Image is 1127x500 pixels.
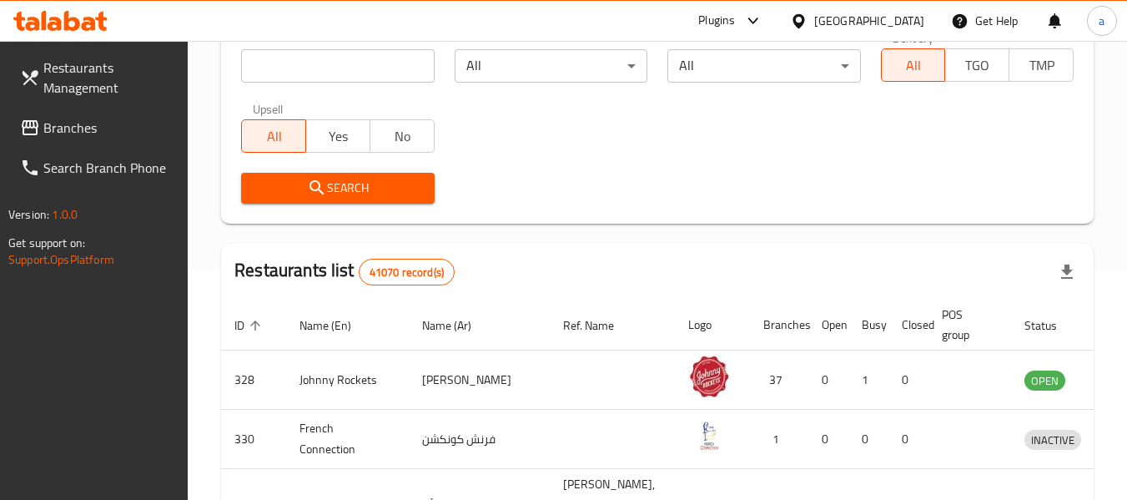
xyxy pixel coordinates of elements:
[313,124,364,149] span: Yes
[8,232,85,254] span: Get support on:
[848,300,888,351] th: Busy
[359,259,455,285] div: Total records count
[221,351,286,410] td: 328
[888,410,928,469] td: 0
[7,148,189,188] a: Search Branch Phone
[7,108,189,148] a: Branches
[893,32,934,43] label: Delivery
[881,48,946,82] button: All
[409,410,550,469] td: فرنش كونكشن
[377,124,428,149] span: No
[360,265,454,280] span: 41070 record(s)
[952,53,1003,78] span: TGO
[1024,431,1081,450] span: INACTIVE
[1009,48,1074,82] button: TMP
[808,351,848,410] td: 0
[814,12,924,30] div: [GEOGRAPHIC_DATA]
[286,410,409,469] td: French Connection
[7,48,189,108] a: Restaurants Management
[1024,371,1065,391] span: OPEN
[808,300,848,351] th: Open
[234,258,455,285] h2: Restaurants list
[254,178,420,199] span: Search
[241,173,434,204] button: Search
[750,300,808,351] th: Branches
[409,351,550,410] td: [PERSON_NAME]
[253,103,284,114] label: Upsell
[942,305,991,345] span: POS group
[234,316,266,336] span: ID
[688,415,730,457] img: French Connection
[848,351,888,410] td: 1
[241,49,434,83] input: Search for restaurant name or ID..
[43,158,175,178] span: Search Branch Phone
[563,316,636,336] span: Ref. Name
[675,300,750,351] th: Logo
[370,119,435,153] button: No
[888,300,928,351] th: Closed
[667,49,860,83] div: All
[944,48,1009,82] button: TGO
[808,410,848,469] td: 0
[286,351,409,410] td: Johnny Rockets
[299,316,373,336] span: Name (En)
[888,351,928,410] td: 0
[688,356,730,397] img: Johnny Rockets
[455,49,647,83] div: All
[848,410,888,469] td: 0
[43,58,175,98] span: Restaurants Management
[1099,12,1104,30] span: a
[750,410,808,469] td: 1
[750,351,808,410] td: 37
[1024,430,1081,450] div: INACTIVE
[422,316,493,336] span: Name (Ar)
[1024,316,1079,336] span: Status
[52,204,78,225] span: 1.0.0
[1016,53,1067,78] span: TMP
[698,11,735,31] div: Plugins
[43,118,175,138] span: Branches
[888,53,939,78] span: All
[249,124,299,149] span: All
[1047,252,1087,292] div: Export file
[1024,371,1065,391] div: OPEN
[8,249,114,270] a: Support.OpsPlatform
[305,119,370,153] button: Yes
[221,410,286,469] td: 330
[241,119,306,153] button: All
[8,204,49,225] span: Version:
